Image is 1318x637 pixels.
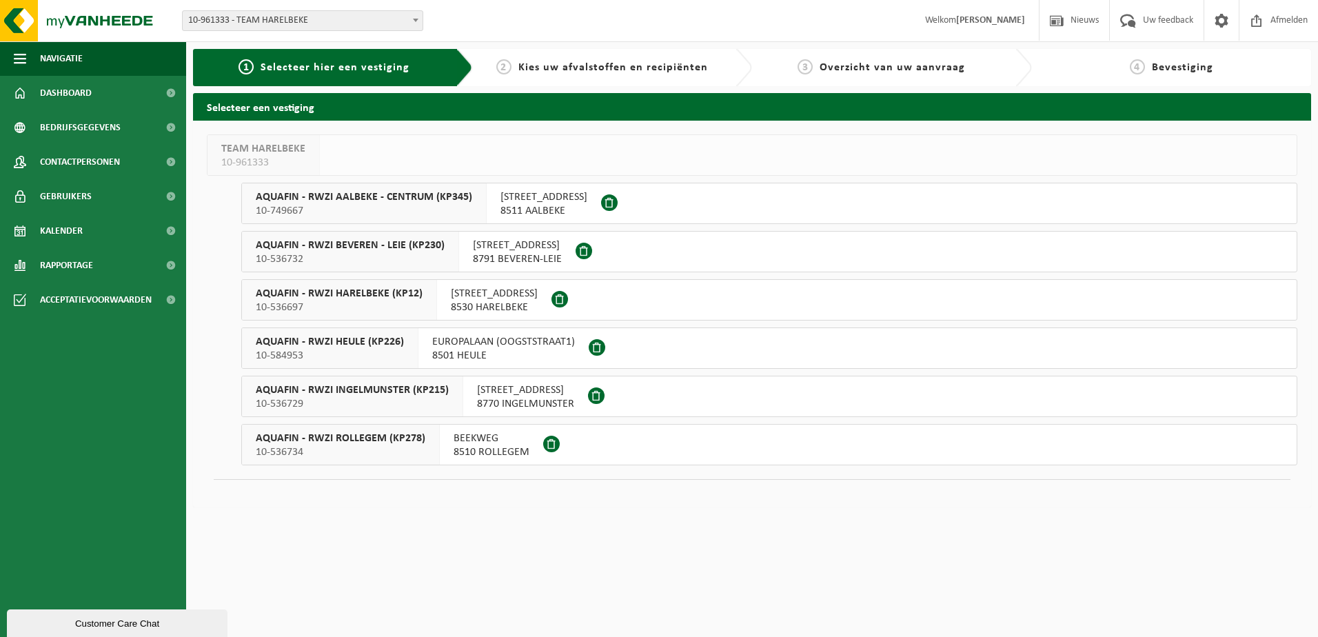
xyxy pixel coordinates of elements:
[477,397,574,411] span: 8770 INGELMUNSTER
[956,15,1025,26] strong: [PERSON_NAME]
[40,248,93,283] span: Rapportage
[256,383,449,397] span: AQUAFIN - RWZI INGELMUNSTER (KP215)
[432,349,575,363] span: 8501 HEULE
[40,214,83,248] span: Kalender
[241,376,1297,417] button: AQUAFIN - RWZI INGELMUNSTER (KP215) 10-536729 [STREET_ADDRESS]8770 INGELMUNSTER
[239,59,254,74] span: 1
[241,424,1297,465] button: AQUAFIN - RWZI ROLLEGEM (KP278) 10-536734 BEEKWEG8510 ROLLEGEM
[496,59,511,74] span: 2
[256,287,423,301] span: AQUAFIN - RWZI HARELBEKE (KP12)
[256,335,404,349] span: AQUAFIN - RWZI HEULE (KP226)
[40,110,121,145] span: Bedrijfsgegevens
[256,252,445,266] span: 10-536732
[241,327,1297,369] button: AQUAFIN - RWZI HEULE (KP226) 10-584953 EUROPALAAN (OOGSTSTRAAT1)8501 HEULE
[518,62,708,73] span: Kies uw afvalstoffen en recipiënten
[40,283,152,317] span: Acceptatievoorwaarden
[40,76,92,110] span: Dashboard
[241,279,1297,321] button: AQUAFIN - RWZI HARELBEKE (KP12) 10-536697 [STREET_ADDRESS]8530 HARELBEKE
[820,62,965,73] span: Overzicht van uw aanvraag
[193,93,1311,120] h2: Selecteer een vestiging
[256,445,425,459] span: 10-536734
[7,607,230,637] iframe: chat widget
[1152,62,1213,73] span: Bevestiging
[256,190,472,204] span: AQUAFIN - RWZI AALBEKE - CENTRUM (KP345)
[1130,59,1145,74] span: 4
[798,59,813,74] span: 3
[256,349,404,363] span: 10-584953
[500,204,587,218] span: 8511 AALBEKE
[473,239,562,252] span: [STREET_ADDRESS]
[40,41,83,76] span: Navigatie
[451,287,538,301] span: [STREET_ADDRESS]
[182,10,423,31] span: 10-961333 - TEAM HARELBEKE
[40,145,120,179] span: Contactpersonen
[256,397,449,411] span: 10-536729
[241,183,1297,224] button: AQUAFIN - RWZI AALBEKE - CENTRUM (KP345) 10-749667 [STREET_ADDRESS]8511 AALBEKE
[221,142,305,156] span: TEAM HARELBEKE
[221,156,305,170] span: 10-961333
[40,179,92,214] span: Gebruikers
[256,204,472,218] span: 10-749667
[256,239,445,252] span: AQUAFIN - RWZI BEVEREN - LEIE (KP230)
[241,231,1297,272] button: AQUAFIN - RWZI BEVEREN - LEIE (KP230) 10-536732 [STREET_ADDRESS]8791 BEVEREN-LEIE
[477,383,574,397] span: [STREET_ADDRESS]
[454,445,529,459] span: 8510 ROLLEGEM
[256,432,425,445] span: AQUAFIN - RWZI ROLLEGEM (KP278)
[473,252,562,266] span: 8791 BEVEREN-LEIE
[451,301,538,314] span: 8530 HARELBEKE
[261,62,409,73] span: Selecteer hier een vestiging
[454,432,529,445] span: BEEKWEG
[500,190,587,204] span: [STREET_ADDRESS]
[183,11,423,30] span: 10-961333 - TEAM HARELBEKE
[432,335,575,349] span: EUROPALAAN (OOGSTSTRAAT1)
[256,301,423,314] span: 10-536697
